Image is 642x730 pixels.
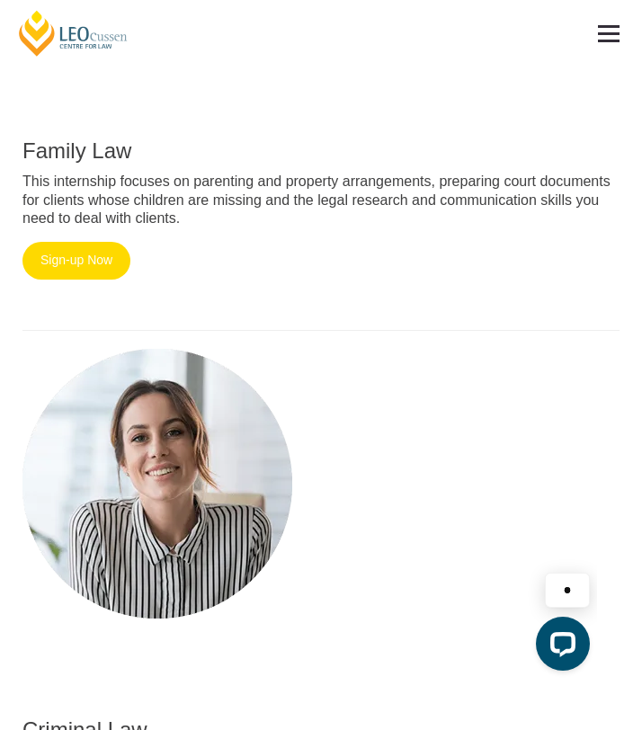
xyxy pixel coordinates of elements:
a: [PERSON_NAME] Centre for Law [16,9,130,58]
iframe: LiveChat chat widget [346,540,597,685]
a: Sign-up Now [22,242,130,280]
p: This internship focuses on parenting and property arrangements, preparing court documents for cli... [22,173,620,228]
h2: Family Law [22,139,620,163]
